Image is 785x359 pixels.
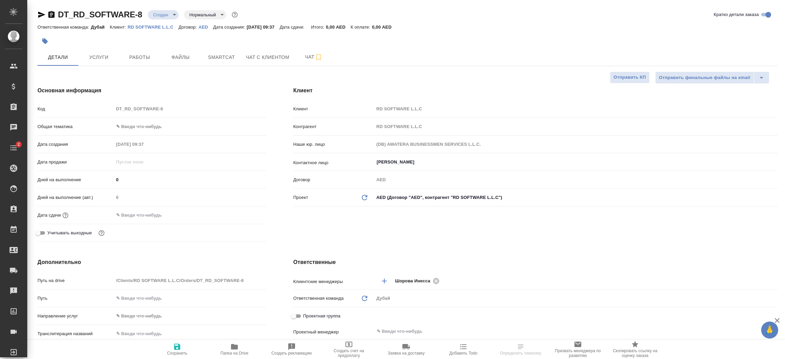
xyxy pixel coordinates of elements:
input: Пустое поле [374,175,778,185]
div: ✎ Введи что-нибудь [116,123,258,130]
p: Транслитерация названий [37,330,114,337]
button: Папка на Drive [206,340,263,359]
p: Дата создания [37,141,114,148]
p: 0,00 AED [372,25,397,30]
input: Пустое поле [374,122,778,131]
span: 2 [13,141,24,148]
div: ✎ Введи что-нибудь [116,313,258,319]
input: ✎ Введи что-нибудь [114,210,173,220]
span: Создать рекламацию [272,351,312,356]
p: Дата сдачи [37,212,61,219]
div: ✎ Введи что-нибудь [114,310,266,322]
p: Путь на drive [37,277,114,284]
button: Скопировать ссылку [47,11,56,19]
button: Нормальный [187,12,218,18]
a: 2 [2,139,26,156]
h4: Дополнительно [37,258,266,266]
p: Дата создания: [213,25,247,30]
input: Пустое поле [114,104,266,114]
button: Если добавить услуги и заполнить их объемом, то дата рассчитается автоматически [61,211,70,220]
span: Добавить Todo [449,351,477,356]
p: Договор [293,176,374,183]
span: Учитывать выходные [47,230,92,236]
span: Скопировать ссылку на оценку заказа [611,348,660,358]
button: Определить тематику [492,340,549,359]
p: Код [37,106,114,112]
span: Чат [297,53,330,61]
input: Пустое поле [114,276,266,285]
p: Проектный менеджер [293,329,374,335]
p: Договор: [179,25,199,30]
button: Создан [151,12,170,18]
button: Призвать менеджера по развитию [549,340,606,359]
span: Создать счет на предоплату [324,348,373,358]
input: Пустое поле [374,104,778,114]
h4: Основная информация [37,87,266,95]
span: Проектная группа [303,313,340,319]
span: Услуги [82,53,115,62]
p: Дата продажи [37,159,114,166]
p: Общая тематика [37,123,114,130]
p: Дата сдачи: [280,25,306,30]
input: ✎ Введи что-нибудь [114,293,266,303]
input: ✎ Введи что-нибудь [376,327,753,335]
button: Скопировать ссылку на оценку заказа [606,340,664,359]
div: split button [655,72,769,84]
h4: Ответственные [293,258,778,266]
p: 0,00 AED [326,25,350,30]
div: Создан [184,10,226,19]
a: RD SOFTWARE L.L.C [128,24,179,30]
button: Заявка на доставку [378,340,435,359]
span: Кратко детали заказа [714,11,759,18]
button: Доп статусы указывают на важность/срочность заказа [230,10,239,19]
button: Open [774,161,775,163]
p: Итого: [311,25,326,30]
span: Работы [123,53,156,62]
p: [DATE] 09:37 [247,25,280,30]
p: Дней на выполнение [37,176,114,183]
button: Open [774,280,775,282]
span: Отправить финальные файлы на email [659,74,750,82]
p: Проект [293,194,308,201]
button: Отправить КП [610,72,650,83]
input: ✎ Введи что-нибудь [114,175,266,185]
a: DT_RD_SOFTWARE-8 [58,10,142,19]
span: Файлы [164,53,197,62]
span: Отправить КП [614,74,646,81]
button: Отправить финальные файлы на email [655,72,754,84]
span: Детали [42,53,74,62]
span: Чат с клиентом [246,53,289,62]
p: Направление услуг [37,313,114,319]
span: Папка на Drive [220,351,248,356]
svg: Подписаться [314,53,323,61]
div: AED (Договор "AED", контрагент "RD SOFTWARE L.L.C") [374,192,778,203]
p: Ответственная команда [293,295,344,302]
p: Ответственная команда: [37,25,91,30]
p: Путь [37,295,114,302]
button: Создать рекламацию [263,340,320,359]
button: Добавить менеджера [376,273,392,289]
input: Пустое поле [374,139,778,149]
p: Наше юр. лицо [293,141,374,148]
p: Клиентские менеджеры [293,278,374,285]
p: Контрагент [293,123,374,130]
h4: Клиент [293,87,778,95]
p: Клиент [293,106,374,112]
div: Шорова Инесса [395,277,442,285]
div: Дубай [374,293,778,304]
div: Создан [148,10,179,19]
span: 🙏 [764,323,775,337]
p: Контактное лицо [293,159,374,166]
button: Добавить тэг [37,34,52,49]
button: 🙏 [761,322,778,339]
p: AED [199,25,213,30]
input: Пустое поле [114,139,173,149]
a: AED [199,24,213,30]
input: Пустое поле [114,192,266,202]
span: Заявка на доставку [388,351,425,356]
input: Пустое поле [114,157,173,167]
button: Скопировать ссылку для ЯМессенджера [37,11,46,19]
p: Дубай [91,25,110,30]
span: Определить тематику [500,351,541,356]
span: Шорова Инесса [395,278,434,284]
